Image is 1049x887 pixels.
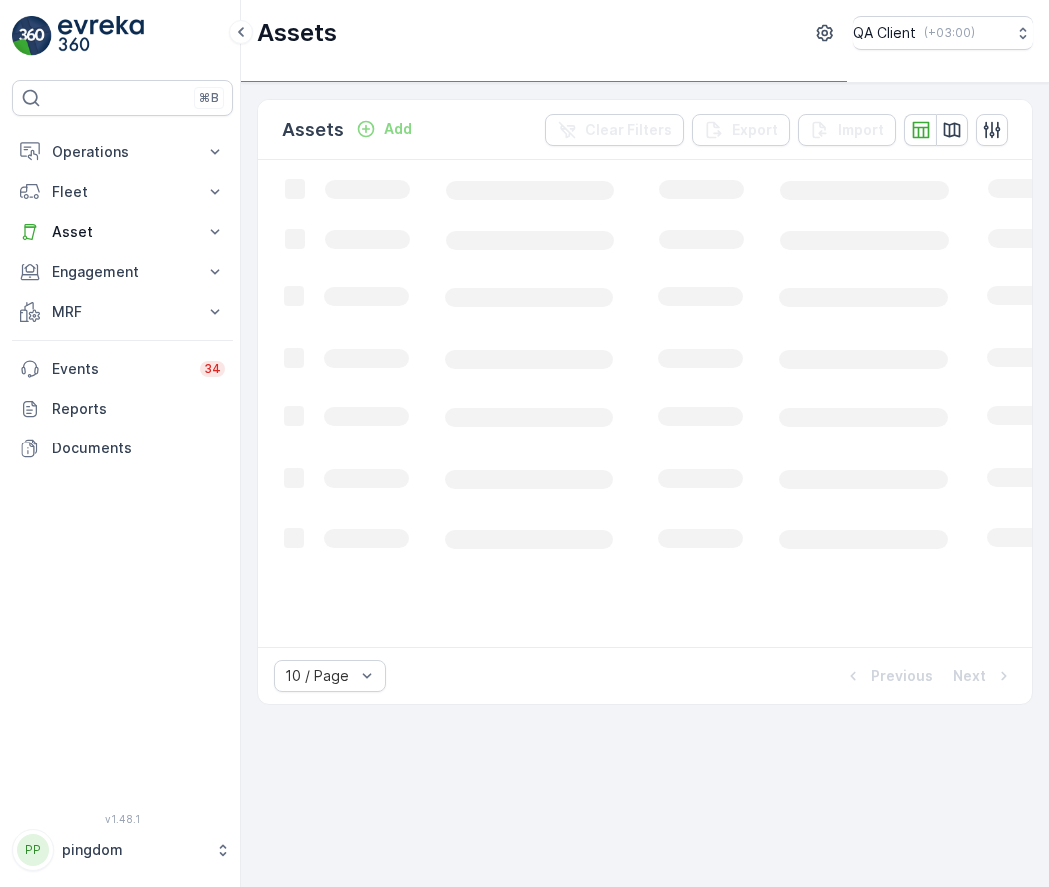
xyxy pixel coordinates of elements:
p: ( +03:00 ) [924,25,975,41]
img: logo_light-DOdMpM7g.png [58,16,144,56]
p: Operations [52,142,193,162]
img: logo [12,16,52,56]
span: v 1.48.1 [12,813,233,825]
p: Events [52,359,188,379]
p: Add [384,119,412,139]
p: QA Client [853,23,916,43]
p: Fleet [52,182,193,202]
button: Add [348,117,420,141]
div: PP [17,834,49,866]
p: Previous [871,666,933,686]
p: Assets [257,17,337,49]
button: Export [692,114,790,146]
button: Next [951,664,1016,688]
button: Previous [841,664,935,688]
p: Clear Filters [585,120,672,140]
a: Events34 [12,349,233,389]
p: Engagement [52,262,193,282]
button: Fleet [12,172,233,212]
p: pingdom [62,840,205,860]
p: 34 [204,361,221,377]
p: Assets [282,116,344,144]
p: Import [838,120,884,140]
p: ⌘B [199,90,219,106]
button: MRF [12,292,233,332]
button: Import [798,114,896,146]
p: Export [732,120,778,140]
button: Operations [12,132,233,172]
a: Documents [12,429,233,468]
p: Next [953,666,986,686]
p: Asset [52,222,193,242]
button: Asset [12,212,233,252]
button: Clear Filters [545,114,684,146]
p: Reports [52,399,225,419]
p: MRF [52,302,193,322]
button: PPpingdom [12,829,233,871]
button: QA Client(+03:00) [853,16,1033,50]
a: Reports [12,389,233,429]
p: Documents [52,439,225,458]
button: Engagement [12,252,233,292]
